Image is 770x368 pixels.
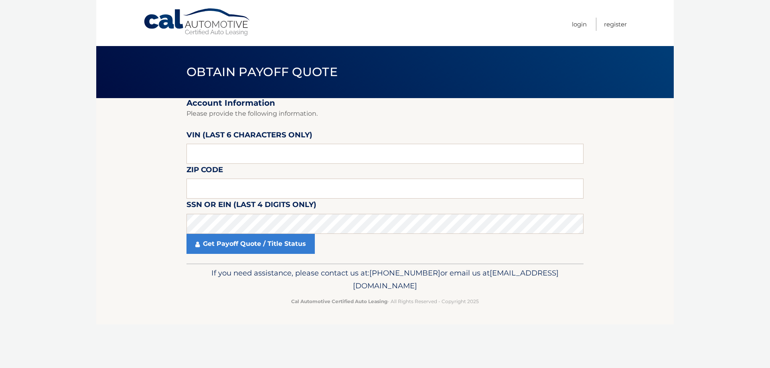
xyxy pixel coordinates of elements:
a: Get Payoff Quote / Title Status [186,234,315,254]
strong: Cal Automotive Certified Auto Leasing [291,298,387,304]
span: [PHONE_NUMBER] [369,268,440,278]
h2: Account Information [186,98,584,108]
p: Please provide the following information. [186,108,584,119]
a: Login [572,18,587,31]
p: - All Rights Reserved - Copyright 2025 [192,297,578,306]
a: Cal Automotive [143,8,251,36]
label: SSN or EIN (last 4 digits only) [186,199,316,213]
label: VIN (last 6 characters only) [186,129,312,144]
p: If you need assistance, please contact us at: or email us at [192,267,578,292]
label: Zip Code [186,164,223,179]
span: Obtain Payoff Quote [186,64,338,79]
a: Register [604,18,627,31]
